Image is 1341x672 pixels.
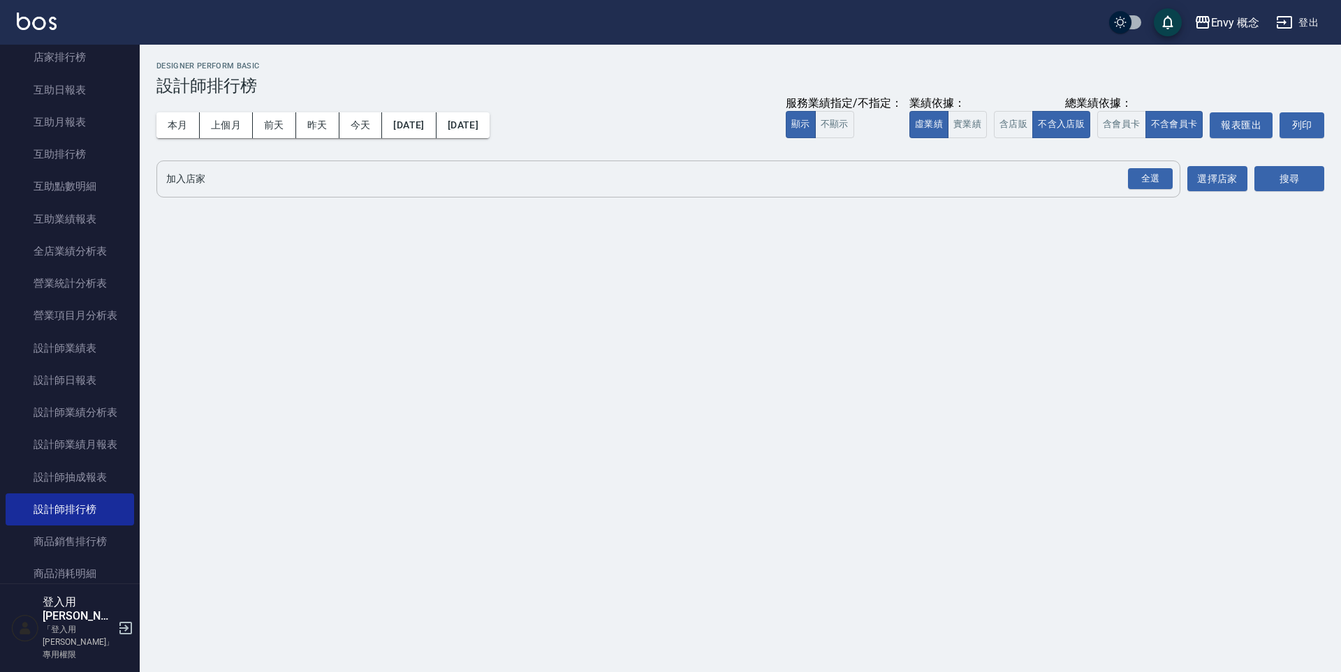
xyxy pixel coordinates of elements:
[994,96,1203,111] div: 總業績依據：
[43,595,114,623] h5: 登入用[PERSON_NAME]
[1270,10,1324,36] button: 登出
[6,235,134,267] a: 全店業績分析表
[156,112,200,138] button: 本月
[6,74,134,106] a: 互助日報表
[339,112,383,138] button: 今天
[163,167,1153,191] input: 店家名稱
[994,111,1033,138] button: 含店販
[1097,111,1146,138] button: 含會員卡
[1210,112,1273,138] button: 報表匯出
[43,623,114,661] p: 「登入用[PERSON_NAME]」專用權限
[156,76,1324,96] h3: 設計師排行榜
[6,525,134,558] a: 商品銷售排行榜
[6,106,134,138] a: 互助月報表
[6,138,134,170] a: 互助排行榜
[11,614,39,642] img: Person
[17,13,57,30] img: Logo
[1032,111,1090,138] button: 不含入店販
[1254,166,1324,192] button: 搜尋
[156,61,1324,70] h2: Designer Perform Basic
[437,112,490,138] button: [DATE]
[6,41,134,73] a: 店家排行榜
[6,461,134,493] a: 設計師抽成報表
[6,396,134,428] a: 設計師業績分析表
[382,112,436,138] button: [DATE]
[786,96,902,111] div: 服務業績指定/不指定：
[815,111,854,138] button: 不顯示
[6,267,134,299] a: 營業統計分析表
[909,111,948,138] button: 虛業績
[948,111,987,138] button: 實業績
[1211,14,1260,31] div: Envy 概念
[6,332,134,364] a: 設計師業績表
[6,558,134,590] a: 商品消耗明細
[1125,165,1175,193] button: Open
[1154,8,1182,36] button: save
[786,111,816,138] button: 顯示
[1189,8,1266,37] button: Envy 概念
[6,170,134,202] a: 互助點數明細
[1280,112,1324,138] button: 列印
[909,96,987,111] div: 業績依據：
[296,112,339,138] button: 昨天
[1187,166,1247,192] button: 選擇店家
[6,364,134,396] a: 設計師日報表
[1145,111,1203,138] button: 不含會員卡
[200,112,253,138] button: 上個月
[6,299,134,331] a: 營業項目月分析表
[6,203,134,235] a: 互助業績報表
[6,428,134,461] a: 設計師業績月報表
[6,493,134,525] a: 設計師排行榜
[253,112,296,138] button: 前天
[1128,168,1173,190] div: 全選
